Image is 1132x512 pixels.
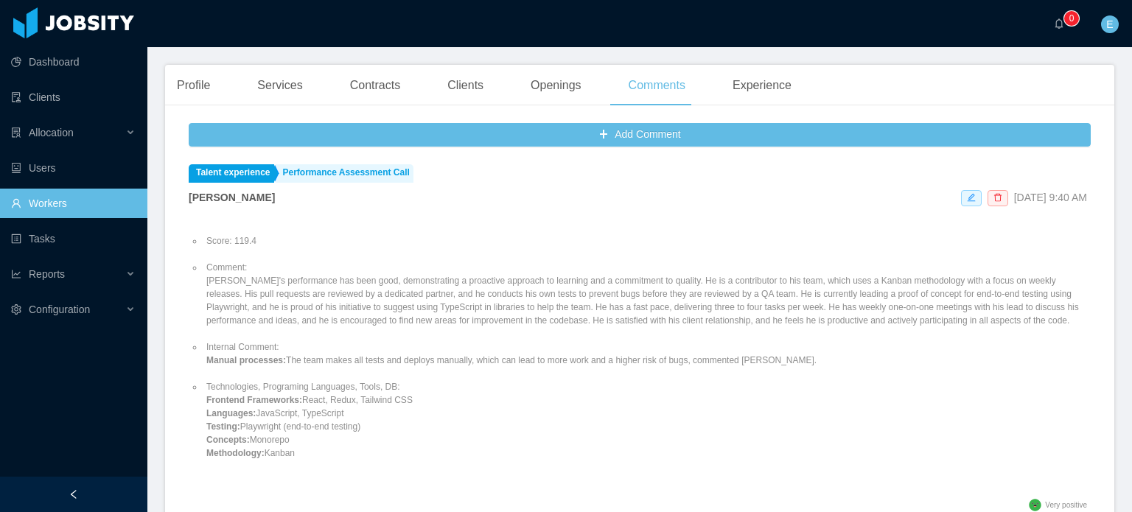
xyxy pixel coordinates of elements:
div: Openings [519,65,593,106]
span: Allocation [29,127,74,138]
div: Profile [165,65,222,106]
span: Very positive [1045,501,1087,509]
span: [DATE] 9:40 AM [1014,192,1087,203]
i: icon: delete [993,193,1002,202]
div: Contracts [338,65,412,106]
strong: Frontend Frameworks: [206,395,302,405]
li: Internal Comment: The team makes all tests and deploys manually, which can lead to more work and ... [203,340,1091,367]
div: Services [245,65,314,106]
a: icon: userWorkers [11,189,136,218]
strong: Concepts: [206,435,250,445]
strong: Testing: [206,421,240,432]
i: icon: bell [1054,18,1064,29]
span: Reports [29,268,65,280]
div: Experience [721,65,803,106]
li: Comment: [PERSON_NAME]'s performance has been good, demonstrating a proactive approach to learnin... [203,261,1091,327]
a: icon: auditClients [11,83,136,112]
strong: Languages: [206,408,256,418]
button: icon: plusAdd Comment [189,123,1091,147]
i: icon: line-chart [11,269,21,279]
li: Score: 119.4 [203,234,1091,248]
a: icon: profileTasks [11,224,136,253]
a: Performance Assessment Call [276,164,413,183]
a: icon: pie-chartDashboard [11,47,136,77]
i: icon: setting [11,304,21,315]
a: icon: robotUsers [11,153,136,183]
div: Clients [436,65,495,106]
span: Configuration [29,304,90,315]
a: Talent experience [189,164,274,183]
div: Comments [617,65,697,106]
span: E [1106,15,1113,33]
li: Technologies, Programing Languages, Tools, DB: React, Redux, Tailwind CSS JavaScript, TypeScript ... [203,380,1091,460]
i: icon: edit [967,193,976,202]
strong: Methodology: [206,448,265,458]
sup: 0 [1064,11,1079,26]
i: icon: solution [11,127,21,138]
strong: [PERSON_NAME] [189,192,275,203]
strong: Manual processes: [206,355,286,365]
